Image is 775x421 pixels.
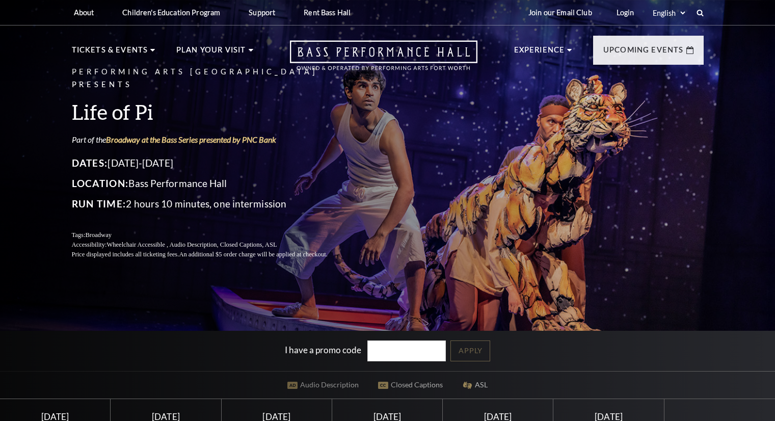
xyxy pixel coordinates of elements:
p: Upcoming Events [603,44,684,62]
p: Bass Performance Hall [72,175,352,192]
p: Experience [514,44,565,62]
p: Tickets & Events [72,44,148,62]
p: Plan Your Visit [176,44,246,62]
p: Children's Education Program [122,8,220,17]
a: Broadway at the Bass Series presented by PNC Bank [106,135,276,144]
p: Rent Bass Hall [304,8,351,17]
p: Accessibility: [72,240,352,250]
p: Price displayed includes all ticketing fees. [72,250,352,259]
span: Run Time: [72,198,126,209]
span: Dates: [72,157,108,169]
span: Broadway [85,231,112,239]
p: [DATE]-[DATE] [72,155,352,171]
select: Select: [651,8,687,18]
p: About [74,8,94,17]
p: 2 hours 10 minutes, one intermission [72,196,352,212]
label: I have a promo code [285,345,361,355]
p: Support [249,8,275,17]
span: Location: [72,177,129,189]
span: An additional $5 order charge will be applied at checkout. [179,251,327,258]
p: Tags: [72,230,352,240]
p: Part of the [72,134,352,145]
h3: Life of Pi [72,99,352,125]
span: Wheelchair Accessible , Audio Description, Closed Captions, ASL [106,241,277,248]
